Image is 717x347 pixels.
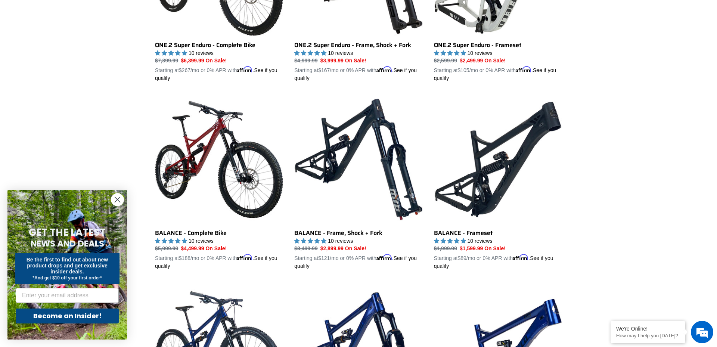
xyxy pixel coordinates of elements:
button: Close dialog [111,193,124,206]
button: Become an Insider! [16,309,119,323]
input: Enter your email address [16,288,119,303]
span: Be the first to find out about new product drops and get exclusive insider deals. [27,257,108,275]
span: NEWS AND DEALS [31,238,104,250]
div: We're Online! [616,326,680,332]
span: *And get $10 off your first order* [32,275,102,281]
p: How may I help you today? [616,333,680,338]
span: GET THE LATEST [29,226,106,239]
